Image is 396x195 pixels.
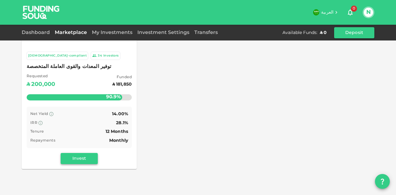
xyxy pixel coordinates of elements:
[109,138,128,143] span: Monthly
[27,62,132,71] span: توفير المعدات والقوى العاملة المتخصصة
[375,174,390,189] button: question
[112,112,128,116] span: 14.00%
[30,139,55,142] span: Repayments
[135,30,192,35] a: Investment Settings
[22,30,52,35] a: Dashboard
[30,121,37,125] span: IRR
[103,53,119,58] div: Investors
[116,121,128,125] span: 28.1%
[30,130,44,134] span: Tenure
[334,27,374,38] button: Deposit
[282,30,317,36] div: Available Funds :
[98,53,102,58] div: 34
[28,53,87,58] div: [DEMOGRAPHIC_DATA]-compliant
[52,30,89,35] a: Marketplace
[364,8,373,17] button: N
[112,74,132,81] span: Funded
[313,9,319,15] img: flag-sa.b9a346574cdc8950dd34b50780441f57.svg
[321,10,334,15] span: العربية
[192,30,220,35] a: Transfers
[46,89,63,95] div: ʢ 18,150.00
[61,153,98,164] button: Invest
[27,89,45,95] div: Remaining :
[344,6,356,19] button: 0
[320,30,327,36] div: ʢ 0
[30,112,48,116] span: Net Yield
[27,74,55,80] span: Requested
[89,30,135,35] a: My Investments
[105,129,128,134] span: 12 Months
[351,6,357,12] span: 0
